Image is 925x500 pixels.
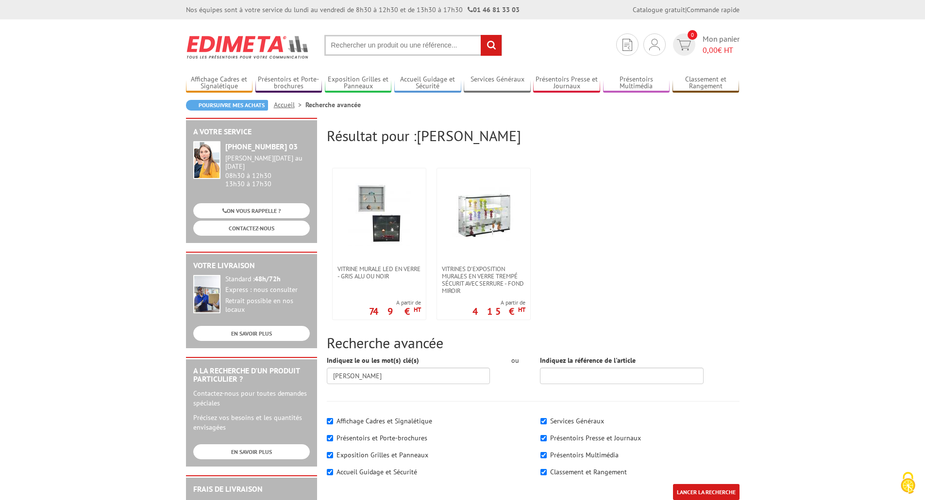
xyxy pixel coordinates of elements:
a: Affichage Cadres et Signalétique [186,75,253,91]
h2: A votre service [193,128,310,136]
span: 0,00 [703,45,718,55]
div: Nos équipes sont à votre service du lundi au vendredi de 8h30 à 12h30 et de 13h30 à 17h30 [186,5,520,15]
div: Standard : [225,275,310,284]
a: devis rapide 0 Mon panier 0,00€ HT [671,33,740,56]
a: ON VOUS RAPPELLE ? [193,203,310,218]
a: Accueil Guidage et Sécurité [394,75,461,91]
a: Présentoirs Presse et Journaux [533,75,600,91]
label: Indiquez le ou les mot(s) clé(s) [327,355,419,365]
img: Vitrines d'exposition murales en verre trempé sécurit avec serrure - fond miroir [452,183,515,246]
span: 0 [688,30,697,40]
p: 749 € [369,308,421,314]
img: devis rapide [677,39,691,50]
sup: HT [414,306,421,314]
div: ou [505,355,525,365]
label: Affichage Cadres et Signalétique [336,417,432,425]
input: Classement et Rangement [540,469,547,475]
input: Accueil Guidage et Sécurité [327,469,333,475]
strong: 01 46 81 33 03 [468,5,520,14]
input: rechercher [481,35,502,56]
a: Classement et Rangement [673,75,740,91]
input: Rechercher un produit ou une référence... [324,35,502,56]
input: Affichage Cadres et Signalétique [327,418,333,424]
label: Accueil Guidage et Sécurité [336,468,417,476]
img: widget-livraison.jpg [193,275,220,313]
label: Présentoirs Multimédia [550,451,619,459]
li: Recherche avancée [305,100,361,110]
label: Présentoirs et Porte-brochures [336,434,427,442]
label: Classement et Rangement [550,468,627,476]
label: Services Généraux [550,417,604,425]
span: [PERSON_NAME] [417,126,521,145]
input: Présentoirs Presse et Journaux [540,435,547,441]
div: | [633,5,740,15]
h2: Recherche avancée [327,335,740,351]
a: Exposition Grilles et Panneaux [325,75,392,91]
label: Exposition Grilles et Panneaux [336,451,428,459]
span: Mon panier [703,33,740,56]
strong: [PHONE_NUMBER] 03 [225,142,298,151]
h2: Résultat pour : [327,128,740,144]
div: [PERSON_NAME][DATE] au [DATE] [225,154,310,171]
span: A partir de [369,299,421,306]
a: Présentoirs Multimédia [603,75,670,91]
a: Vitrines d'exposition murales en verre trempé sécurit avec serrure - fond miroir [437,265,530,294]
input: Présentoirs et Porte-brochures [327,435,333,441]
img: widget-service.jpg [193,141,220,179]
div: Retrait possible en nos locaux [225,297,310,314]
sup: HT [518,306,525,314]
a: Services Généraux [464,75,531,91]
p: Précisez vos besoins et les quantités envisagées [193,413,310,432]
input: Présentoirs Multimédia [540,452,547,458]
span: € HT [703,45,740,56]
a: EN SAVOIR PLUS [193,326,310,341]
a: Accueil [274,100,305,109]
input: Exposition Grilles et Panneaux [327,452,333,458]
img: Cookies (fenêtre modale) [896,471,920,495]
label: Indiquez la référence de l'article [540,355,636,365]
span: Vitrine Murale LED en verre - GRIS ALU OU NOIR [337,265,421,280]
a: Vitrine Murale LED en verre - GRIS ALU OU NOIR [333,265,426,280]
a: Poursuivre mes achats [186,100,268,111]
label: Présentoirs Presse et Journaux [550,434,641,442]
a: Présentoirs et Porte-brochures [255,75,322,91]
input: LANCER LA RECHERCHE [673,484,740,500]
a: Commande rapide [687,5,740,14]
h2: Votre livraison [193,261,310,270]
img: Vitrine Murale LED en verre - GRIS ALU OU NOIR [348,183,411,246]
a: Catalogue gratuit [633,5,685,14]
span: Vitrines d'exposition murales en verre trempé sécurit avec serrure - fond miroir [442,265,525,294]
img: devis rapide [622,39,632,51]
input: Services Généraux [540,418,547,424]
span: A partir de [472,299,525,306]
div: 08h30 à 12h30 13h30 à 17h30 [225,154,310,188]
button: Cookies (fenêtre modale) [891,467,925,500]
strong: 48h/72h [254,274,281,283]
img: Edimeta [186,29,310,65]
h2: Frais de Livraison [193,485,310,494]
img: devis rapide [649,39,660,50]
div: Express : nous consulter [225,286,310,294]
h2: A la recherche d'un produit particulier ? [193,367,310,384]
p: 415 € [472,308,525,314]
p: Contactez-nous pour toutes demandes spéciales [193,388,310,408]
a: CONTACTEZ-NOUS [193,221,310,236]
a: EN SAVOIR PLUS [193,444,310,459]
